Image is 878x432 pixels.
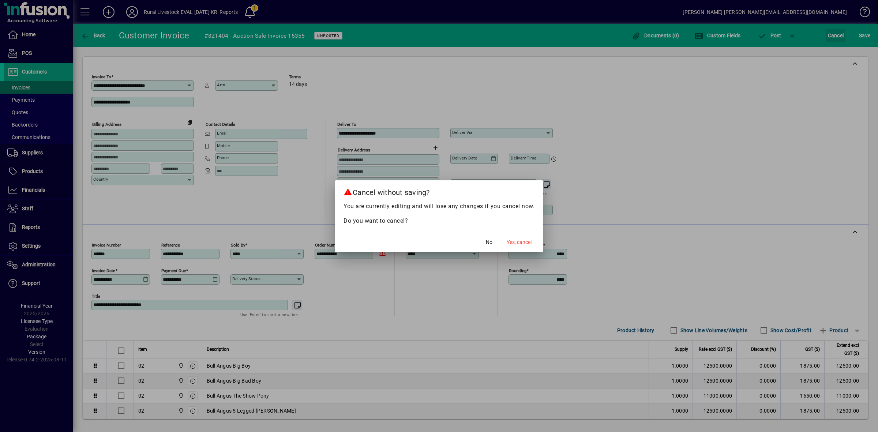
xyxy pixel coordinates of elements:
[486,238,492,246] span: No
[344,217,534,225] p: Do you want to cancel?
[477,236,501,249] button: No
[507,238,532,246] span: Yes, cancel
[335,180,543,202] h2: Cancel without saving?
[344,202,534,211] p: You are currently editing and will lose any changes if you cancel now.
[504,236,534,249] button: Yes, cancel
